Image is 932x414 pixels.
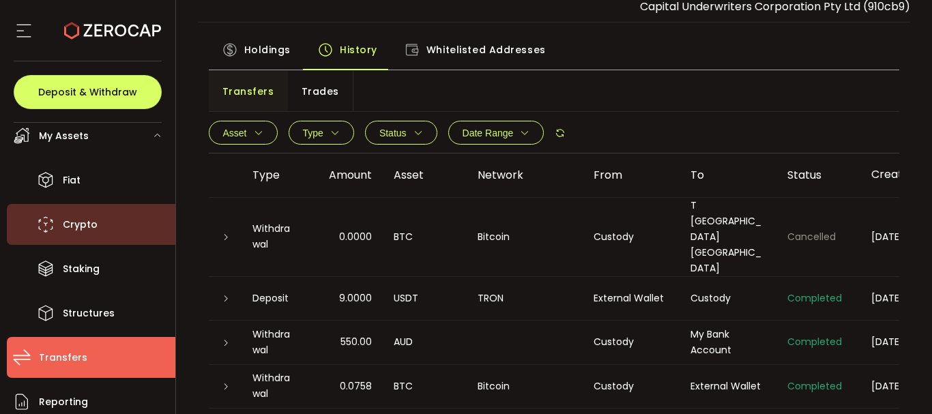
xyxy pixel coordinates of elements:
div: Bitcoin [467,379,583,394]
span: Type [303,128,323,138]
span: 0.0758 [340,379,372,394]
span: My Assets [39,126,89,146]
div: External Wallet [583,291,680,306]
span: Transfers [222,78,274,105]
span: Reporting [39,392,88,412]
iframe: Chat Widget [626,22,932,414]
span: Asset [223,128,247,138]
div: Withdrawal [242,370,306,402]
div: Deposit [242,291,306,306]
div: AUD [383,334,467,350]
div: Network [467,167,583,183]
span: 9.0000 [339,291,372,306]
span: Deposit & Withdraw [38,87,137,97]
div: From [583,167,680,183]
span: Whitelisted Addresses [426,36,546,63]
span: Crypto [63,215,98,235]
div: BTC [383,379,467,394]
span: 0.0000 [339,229,372,245]
div: Type [242,167,306,183]
div: Withdrawal [242,221,306,252]
span: Transfers [39,348,87,368]
div: Withdrawal [242,327,306,358]
div: Asset [383,167,467,183]
button: Status [365,121,437,145]
button: Type [289,121,354,145]
div: Custody [583,229,680,245]
div: Amount [306,167,383,183]
span: Status [379,128,407,138]
div: Custody [583,334,680,350]
div: Custody [583,379,680,394]
div: USDT [383,291,467,306]
span: Fiat [63,171,81,190]
span: 550.00 [340,334,372,350]
span: History [340,36,377,63]
span: Date Range [463,128,514,138]
div: TRON [467,291,583,306]
button: Asset [209,121,278,145]
span: Staking [63,259,100,279]
button: Date Range [448,121,544,145]
span: Holdings [244,36,291,63]
div: Bitcoin [467,229,583,245]
span: Trades [302,78,339,105]
span: Structures [63,304,115,323]
div: BTC [383,229,467,245]
button: Deposit & Withdraw [14,75,162,109]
